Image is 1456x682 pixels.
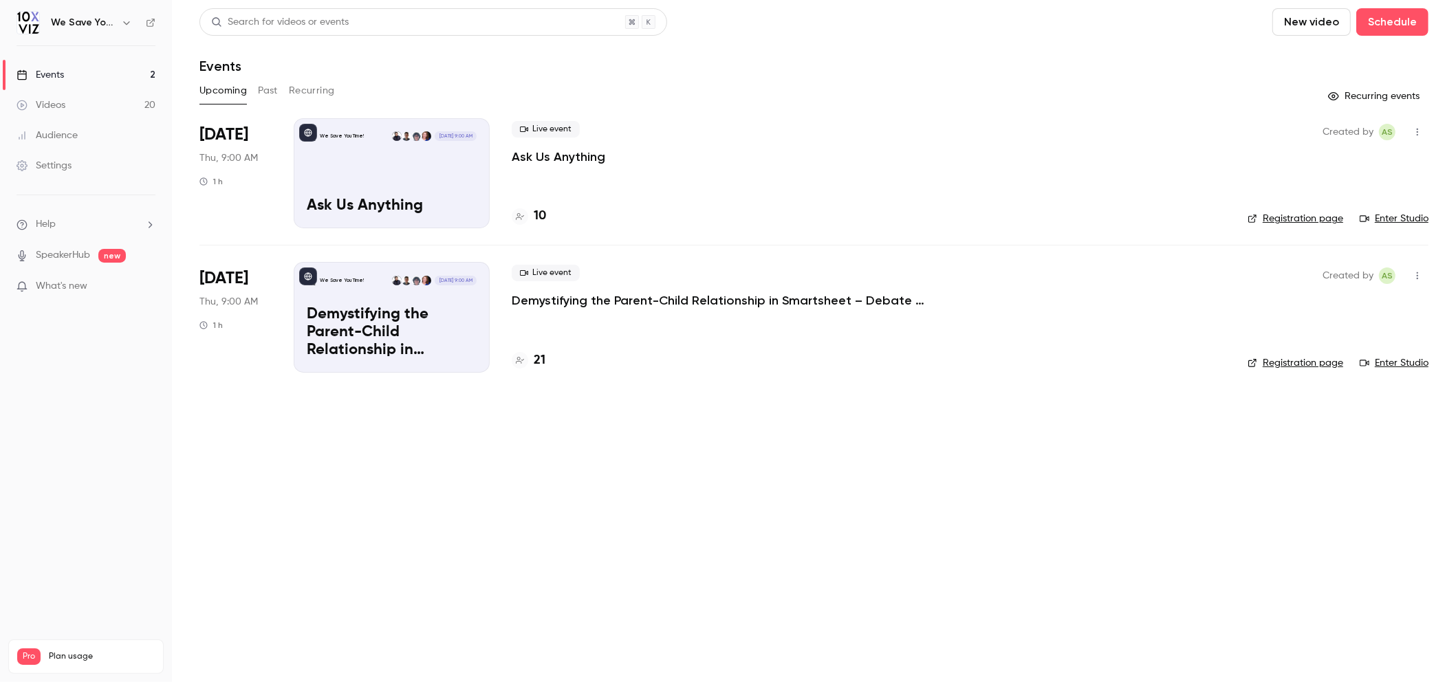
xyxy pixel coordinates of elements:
[17,68,64,82] div: Events
[1323,267,1373,284] span: Created by
[1379,267,1395,284] span: Ashley Sage
[17,648,41,665] span: Pro
[1322,85,1428,107] button: Recurring events
[435,131,476,141] span: [DATE] 9:00 AM
[98,249,126,263] span: new
[1356,8,1428,36] button: Schedule
[392,131,402,141] img: Dustin Wise
[51,16,116,30] h6: We Save You Time!
[199,124,248,146] span: [DATE]
[512,265,580,281] span: Live event
[534,351,545,370] h4: 21
[139,280,155,293] iframe: Noticeable Trigger
[199,151,258,165] span: Thu, 9:00 AM
[199,80,247,102] button: Upcoming
[1272,8,1351,36] button: New video
[512,121,580,137] span: Live event
[1323,124,1373,140] span: Created by
[294,262,490,372] a: Demystifying the Parent-Child Relationship in Smartsheet – Debate at the Dinner Table We Save You...
[1248,356,1343,370] a: Registration page
[49,651,155,662] span: Plan usage
[402,276,411,285] img: Ayelet Weiner
[1248,212,1343,225] a: Registration page
[422,276,431,285] img: Jennifer Jones
[36,279,87,294] span: What's new
[17,129,78,142] div: Audience
[199,267,248,289] span: [DATE]
[422,131,431,141] img: Jennifer Jones
[199,320,223,331] div: 1 h
[411,131,421,141] img: Dansong Wang
[512,351,545,370] a: 21
[320,277,364,284] p: We Save You Time!
[1382,267,1393,284] span: AS
[1379,124,1395,140] span: Ashley Sage
[199,295,258,309] span: Thu, 9:00 AM
[199,58,241,74] h1: Events
[1382,124,1393,140] span: AS
[307,197,477,215] p: Ask Us Anything
[512,292,924,309] a: Demystifying the Parent-Child Relationship in Smartsheet – Debate at the Dinner Table
[258,80,278,102] button: Past
[435,276,476,285] span: [DATE] 9:00 AM
[512,207,546,225] a: 10
[411,276,421,285] img: Dansong Wang
[512,148,605,165] a: Ask Us Anything
[294,118,490,228] a: Ask Us AnythingWe Save You Time!Jennifer JonesDansong WangAyelet WeinerDustin Wise[DATE] 9:00 AMA...
[17,159,72,173] div: Settings
[199,262,272,372] div: Sep 4 Thu, 9:00 AM (America/Denver)
[534,207,546,225] h4: 10
[392,276,402,285] img: Dustin Wise
[211,15,349,30] div: Search for videos or events
[307,306,477,359] p: Demystifying the Parent-Child Relationship in Smartsheet – Debate at the Dinner Table
[402,131,411,141] img: Ayelet Weiner
[320,133,364,140] p: We Save You Time!
[199,118,272,228] div: Aug 21 Thu, 9:00 AM (America/Denver)
[1360,212,1428,225] a: Enter Studio
[199,176,223,187] div: 1 h
[17,217,155,232] li: help-dropdown-opener
[17,12,39,34] img: We Save You Time!
[36,217,56,232] span: Help
[17,98,65,112] div: Videos
[289,80,335,102] button: Recurring
[36,248,90,263] a: SpeakerHub
[1360,356,1428,370] a: Enter Studio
